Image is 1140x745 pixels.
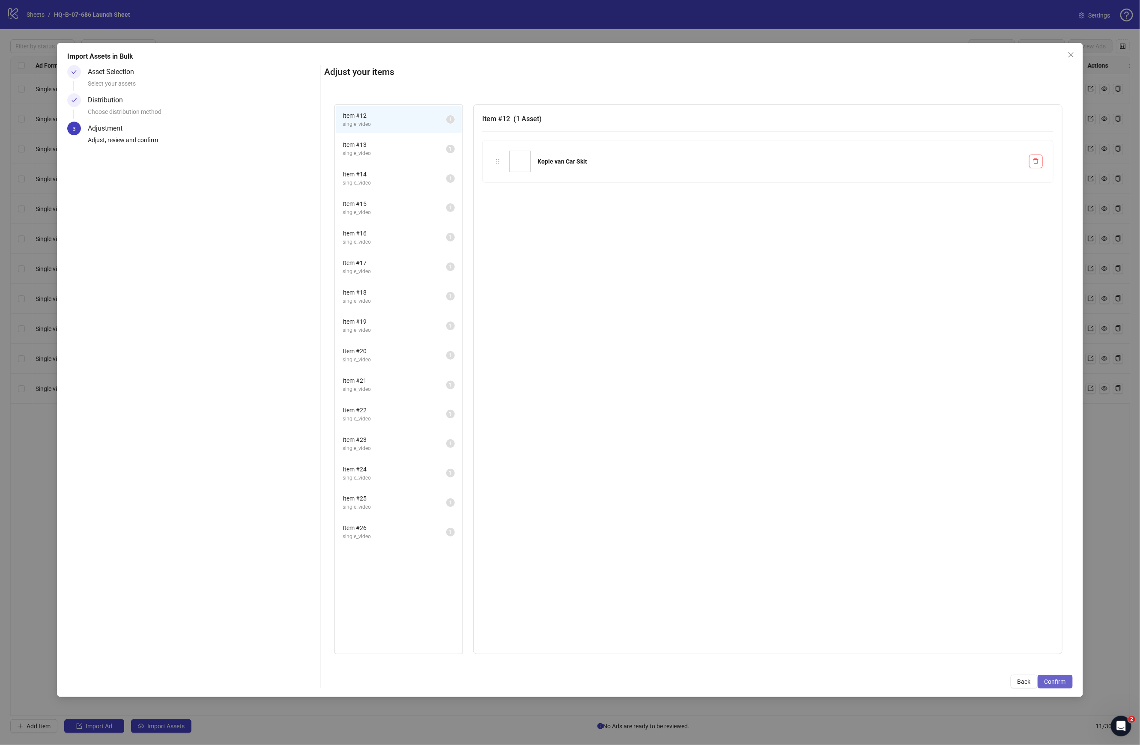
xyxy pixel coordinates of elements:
span: single_video [343,120,446,128]
div: Kopie van Car Skit [537,157,1022,166]
span: 1 [449,293,452,299]
span: Item # 12 [343,111,446,120]
span: single_video [343,209,446,217]
span: Item # 20 [343,346,446,356]
span: Item # 15 [343,199,446,209]
div: Adjust, review and confirm [88,135,317,150]
span: 1 [449,500,452,506]
span: holder [495,158,501,164]
sup: 1 [446,262,455,271]
span: 3 [72,125,76,132]
button: Confirm [1038,675,1073,688]
sup: 1 [446,233,455,241]
span: Item # 23 [343,435,446,444]
img: Kopie van Car Skit [509,151,531,172]
div: Import Assets in Bulk [67,51,1073,62]
sup: 1 [446,410,455,418]
span: single_video [343,503,446,511]
div: Adjustment [88,122,129,135]
div: Choose distribution method [88,107,317,122]
h3: Item # 12 [482,113,1053,124]
span: 1 [449,352,452,358]
sup: 1 [446,292,455,301]
span: 1 [449,264,452,270]
sup: 1 [446,469,455,477]
span: close [1068,51,1074,58]
span: Item # 16 [343,229,446,238]
span: single_video [343,179,446,187]
span: delete [1033,158,1039,164]
span: single_video [343,149,446,158]
div: holder [493,157,502,166]
sup: 1 [446,439,455,448]
div: Select your assets [88,79,317,93]
sup: 1 [446,174,455,183]
sup: 1 [446,203,455,212]
span: Item # 24 [343,465,446,474]
span: check [71,97,77,103]
span: 1 [449,205,452,211]
span: 1 [449,234,452,240]
span: single_video [343,356,446,364]
span: 1 [449,146,452,152]
span: 1 [449,116,452,122]
span: 1 [449,529,452,535]
iframe: Intercom live chat [1111,716,1131,736]
span: Item # 17 [343,258,446,268]
span: single_video [343,385,446,393]
span: single_video [343,326,446,334]
sup: 1 [446,351,455,360]
span: single_video [343,474,446,482]
span: single_video [343,533,446,541]
span: single_video [343,297,446,305]
span: Item # 18 [343,288,446,297]
sup: 1 [446,322,455,330]
span: 1 [449,411,452,417]
span: Item # 21 [343,376,446,385]
div: Distribution [88,93,130,107]
sup: 1 [446,145,455,153]
span: single_video [343,444,446,453]
span: single_video [343,268,446,276]
span: single_video [343,415,446,423]
span: 1 [449,441,452,447]
span: 1 [449,382,452,388]
button: Close [1064,48,1078,62]
span: Item # 22 [343,405,446,415]
span: Item # 25 [343,494,446,503]
span: Item # 26 [343,523,446,533]
span: Item # 14 [343,170,446,179]
sup: 1 [446,528,455,536]
span: Back [1018,678,1031,685]
span: 1 [449,323,452,329]
h2: Adjust your items [324,65,1073,79]
span: Item # 13 [343,140,446,149]
span: 1 [449,470,452,476]
span: check [71,69,77,75]
span: Item # 19 [343,317,446,326]
span: 2 [1128,716,1135,723]
button: Back [1011,675,1038,688]
span: ( 1 Asset ) [513,115,542,123]
sup: 1 [446,115,455,124]
sup: 1 [446,498,455,507]
span: 1 [449,176,452,182]
span: single_video [343,238,446,246]
div: Asset Selection [88,65,141,79]
sup: 1 [446,381,455,389]
button: Delete [1029,155,1043,168]
span: Confirm [1045,678,1066,685]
